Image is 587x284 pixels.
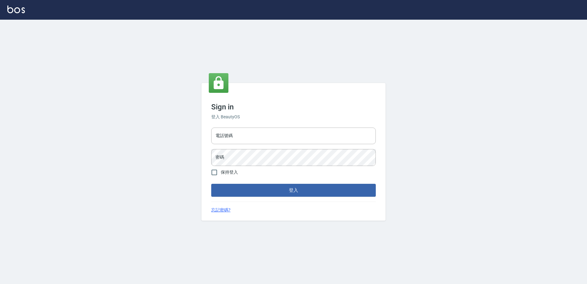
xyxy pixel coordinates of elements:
img: Logo [7,6,25,13]
h3: Sign in [211,103,376,111]
a: 忘記密碼? [211,207,231,213]
button: 登入 [211,184,376,197]
span: 保持登入 [221,169,238,176]
h6: 登入 BeautyOS [211,114,376,120]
